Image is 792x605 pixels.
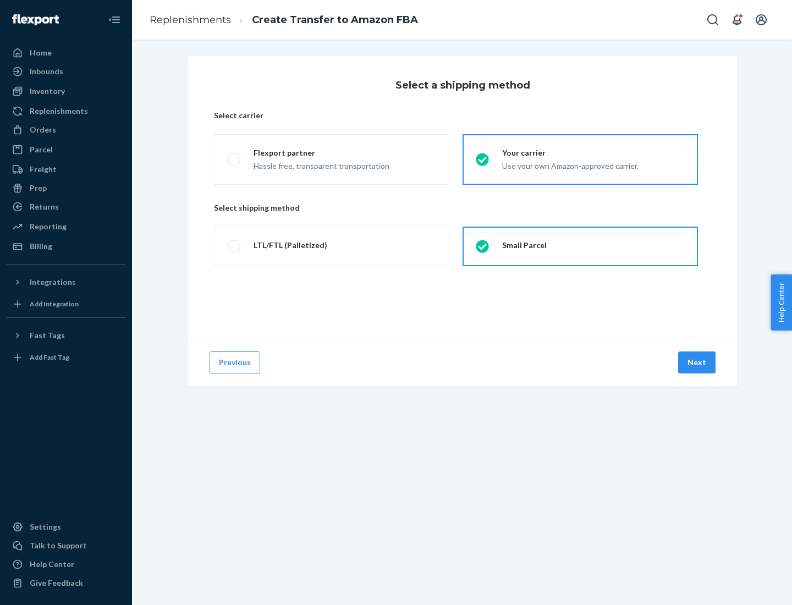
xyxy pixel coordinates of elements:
[254,240,327,251] div: LTL/FTL (Palletized)
[678,351,716,373] button: Next
[254,147,389,158] div: Flexport partner
[771,274,792,331] button: Help Center
[7,574,125,592] button: Give Feedback
[7,349,125,366] a: Add Fast Tag
[7,44,125,62] a: Home
[141,4,427,36] ol: breadcrumbs
[210,351,260,373] button: Previous
[30,201,59,212] div: Returns
[395,78,530,92] h3: Select a shipping method
[30,183,47,194] div: Prep
[7,537,125,554] a: Talk to Support
[7,327,125,344] button: Fast Tags
[702,9,724,31] button: Open Search Box
[254,158,389,172] div: Hassle free, transparent transportation
[30,577,83,588] div: Give Feedback
[750,9,772,31] button: Open account menu
[7,218,125,235] a: Reporting
[214,110,711,121] p: Select carrier
[30,330,65,341] div: Fast Tags
[7,295,125,313] a: Add Integration
[252,14,418,26] a: Create Transfer to Amazon FBA
[726,9,748,31] button: Open notifications
[30,106,88,117] div: Replenishments
[7,179,125,197] a: Prep
[7,555,125,573] a: Help Center
[30,86,65,97] div: Inventory
[7,273,125,291] button: Integrations
[502,158,639,172] div: Use your own Amazon-approved carrier.
[30,124,56,135] div: Orders
[502,240,547,251] div: Small Parcel
[7,82,125,100] a: Inventory
[30,277,76,288] div: Integrations
[7,63,125,80] a: Inbounds
[103,9,125,31] button: Close Navigation
[7,198,125,216] a: Returns
[7,161,125,178] a: Freight
[30,47,52,58] div: Home
[7,518,125,536] a: Settings
[30,540,87,551] div: Talk to Support
[30,66,63,77] div: Inbounds
[7,141,125,158] a: Parcel
[7,121,125,139] a: Orders
[30,559,74,570] div: Help Center
[12,14,59,25] img: Flexport logo
[150,14,231,26] a: Replenishments
[7,102,125,120] a: Replenishments
[30,241,52,252] div: Billing
[502,147,639,158] div: Your carrier
[30,164,57,175] div: Freight
[7,238,125,255] a: Billing
[30,299,79,309] div: Add Integration
[30,521,61,532] div: Settings
[30,221,67,232] div: Reporting
[30,353,69,362] div: Add Fast Tag
[30,144,53,155] div: Parcel
[214,202,711,213] p: Select shipping method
